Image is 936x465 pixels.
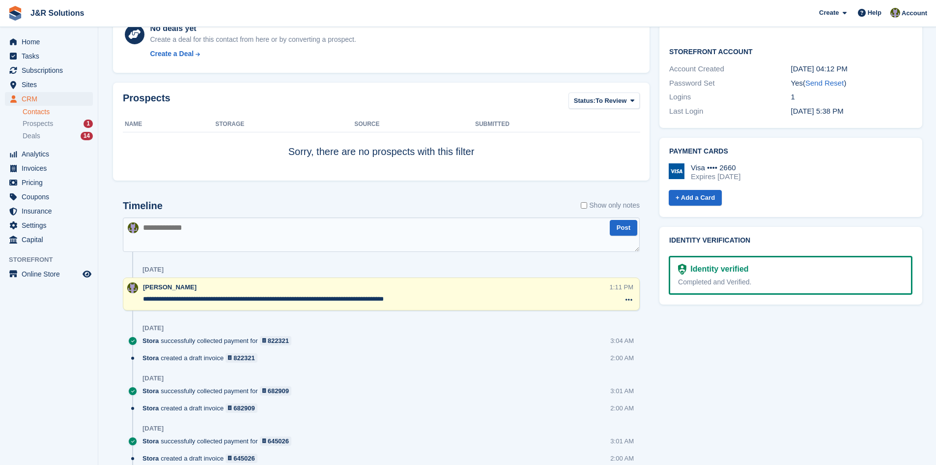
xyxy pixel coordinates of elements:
[142,374,164,382] div: [DATE]
[5,204,93,218] a: menu
[791,63,912,75] div: [DATE] 04:12 PM
[22,233,81,247] span: Capital
[22,176,81,189] span: Pricing
[5,267,93,281] a: menu
[5,63,93,77] a: menu
[5,49,93,63] a: menu
[142,336,159,345] span: Stora
[669,63,791,75] div: Account Created
[791,92,912,103] div: 1
[142,436,159,446] span: Stora
[5,147,93,161] a: menu
[669,237,912,245] h2: Identity verification
[81,268,93,280] a: Preview store
[610,220,637,236] button: Post
[596,96,626,106] span: To Review
[5,161,93,175] a: menu
[22,267,81,281] span: Online Store
[669,106,791,117] div: Last Login
[215,117,354,132] th: Storage
[23,119,93,129] a: Prospects 1
[581,200,587,211] input: Show only notes
[233,403,255,413] div: 682909
[610,336,634,345] div: 3:04 AM
[226,353,257,363] a: 822321
[123,200,163,212] h2: Timeline
[128,222,139,233] img: Chris Dell
[9,255,98,265] span: Storefront
[142,436,296,446] div: successfully collected payment for
[22,49,81,63] span: Tasks
[233,353,255,363] div: 822321
[23,119,53,128] span: Prospects
[791,78,912,89] div: Yes
[142,425,164,433] div: [DATE]
[574,96,596,106] span: Status:
[142,266,164,274] div: [DATE]
[150,34,356,45] div: Create a deal for this contact from here or by converting a prospect.
[22,161,81,175] span: Invoices
[669,78,791,89] div: Password Set
[142,454,159,463] span: Stora
[902,8,927,18] span: Account
[143,283,197,291] span: [PERSON_NAME]
[8,6,23,21] img: stora-icon-8386f47178a22dfd0bd8f6a31ec36ba5ce8667c1dd55bd0f319d3a0aa187defe.svg
[142,386,159,396] span: Stora
[27,5,88,21] a: J&R Solutions
[142,336,296,345] div: successfully collected payment for
[288,146,475,157] span: Sorry, there are no prospects with this filter
[22,218,81,232] span: Settings
[819,8,839,18] span: Create
[22,35,81,49] span: Home
[791,107,844,115] time: 2024-11-08 17:38:59 UTC
[142,324,164,332] div: [DATE]
[22,63,81,77] span: Subscriptions
[150,49,356,59] a: Create a Deal
[142,386,296,396] div: successfully collected payment for
[868,8,881,18] span: Help
[142,353,262,363] div: created a draft invoice
[22,92,81,106] span: CRM
[5,233,93,247] a: menu
[475,117,640,132] th: Submitted
[5,35,93,49] a: menu
[142,403,159,413] span: Stora
[123,93,170,111] h2: Prospects
[686,263,748,275] div: Identity verified
[150,49,194,59] div: Create a Deal
[22,147,81,161] span: Analytics
[81,132,93,140] div: 14
[5,92,93,106] a: menu
[803,79,846,87] span: ( )
[5,190,93,204] a: menu
[127,282,138,293] img: Chris Dell
[610,386,634,396] div: 3:01 AM
[669,163,684,179] img: Visa Logo
[268,386,289,396] div: 682909
[226,403,257,413] a: 682909
[260,386,292,396] a: 682909
[691,172,740,181] div: Expires [DATE]
[610,282,633,292] div: 1:11 PM
[5,78,93,92] a: menu
[5,176,93,189] a: menu
[233,454,255,463] div: 645026
[669,92,791,103] div: Logins
[268,336,289,345] div: 822321
[610,436,634,446] div: 3:01 AM
[123,117,215,132] th: Name
[84,120,93,128] div: 1
[23,131,93,141] a: Deals 14
[268,436,289,446] div: 645026
[23,131,40,141] span: Deals
[150,23,356,34] div: No deals yet
[669,46,912,56] h2: Storefront Account
[354,117,475,132] th: Source
[890,8,900,18] img: Chris Dell
[610,403,634,413] div: 2:00 AM
[610,353,634,363] div: 2:00 AM
[22,78,81,92] span: Sites
[691,163,740,172] div: Visa •••• 2660
[610,454,634,463] div: 2:00 AM
[669,148,912,155] h2: Payment cards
